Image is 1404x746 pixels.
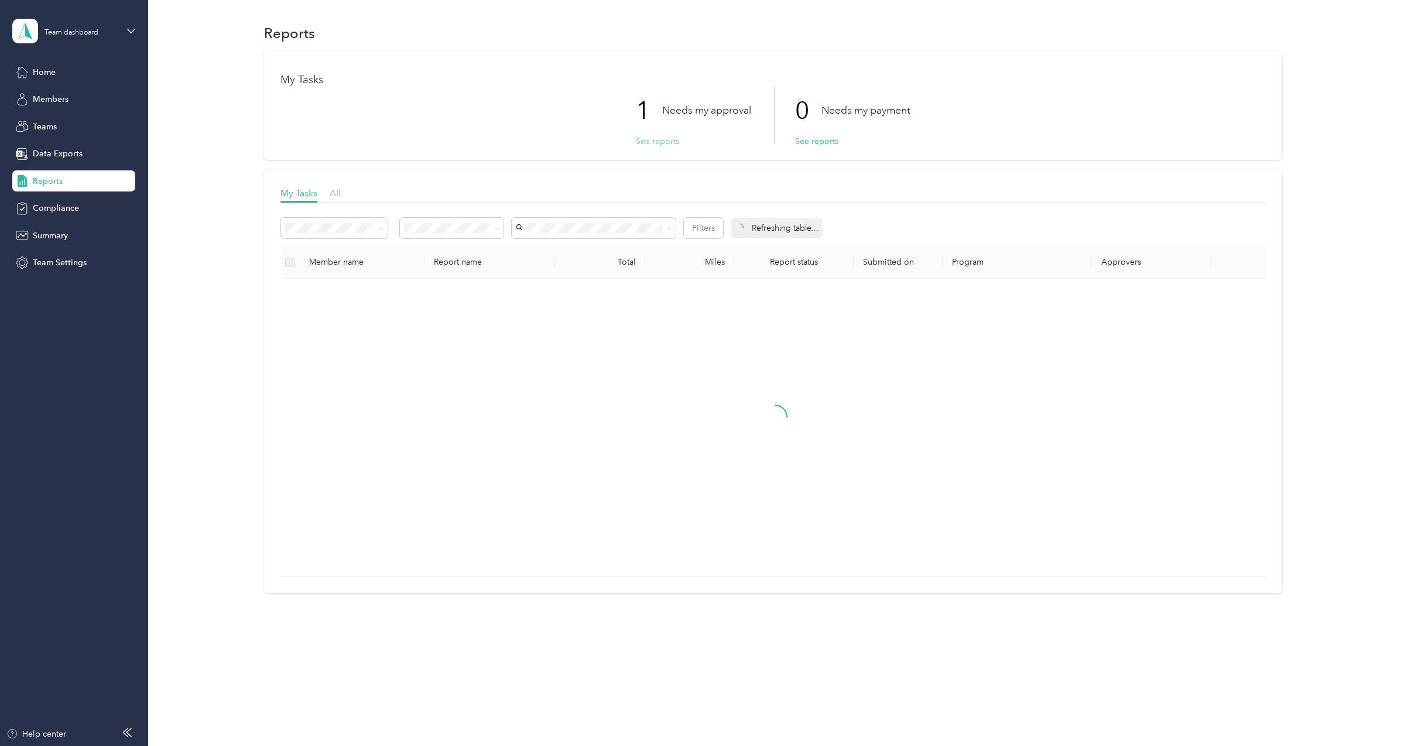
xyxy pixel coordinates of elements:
[33,121,57,133] span: Teams
[33,202,79,214] span: Compliance
[33,175,63,187] span: Reports
[636,135,679,148] button: See reports
[744,257,844,267] span: Report status
[684,218,723,238] button: Filters
[662,103,751,118] p: Needs my approval
[309,257,416,267] div: Member name
[33,66,56,78] span: Home
[33,230,68,242] span: Summary
[424,247,556,279] th: Report name
[330,187,341,199] span: All
[636,86,662,135] p: 1
[33,148,83,160] span: Data Exports
[731,218,823,238] div: Refreshing table...
[6,728,66,740] button: Help center
[33,256,87,269] span: Team Settings
[44,29,98,36] div: Team dashboard
[943,247,1091,279] th: Program
[655,257,725,267] div: Miles
[565,257,636,267] div: Total
[795,86,821,135] p: 0
[280,74,1266,86] h1: My Tasks
[300,247,425,279] th: Member name
[821,103,910,118] p: Needs my payment
[795,135,838,148] button: See reports
[1338,680,1404,746] iframe: Everlance-gr Chat Button Frame
[280,187,317,199] span: My Tasks
[33,93,69,105] span: Members
[1092,247,1211,279] th: Approvers
[264,27,315,39] h1: Reports
[854,247,943,279] th: Submitted on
